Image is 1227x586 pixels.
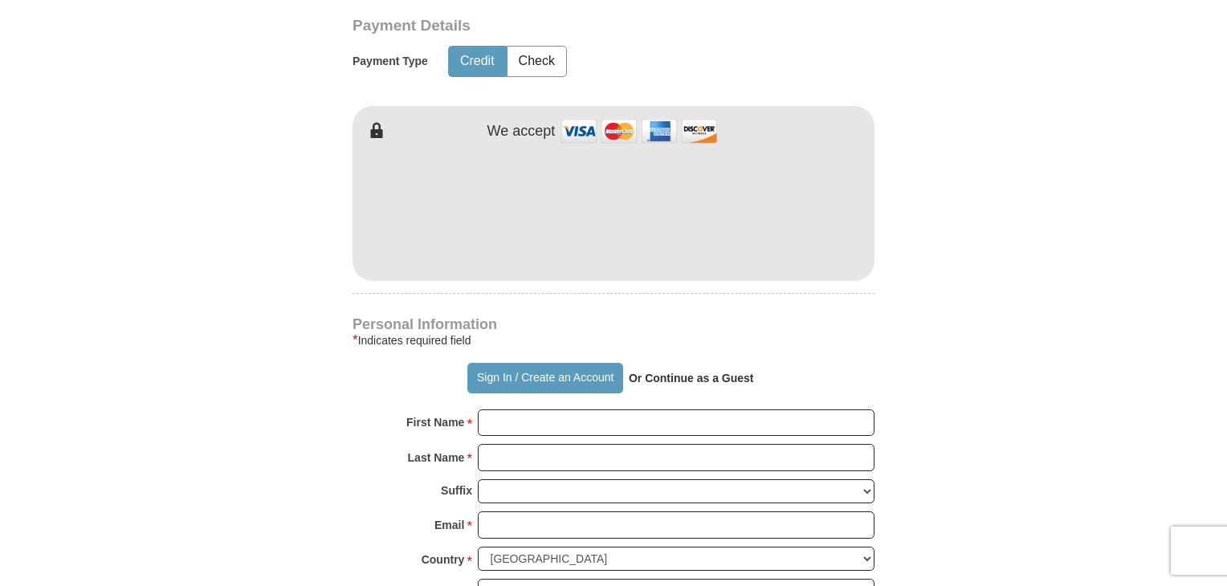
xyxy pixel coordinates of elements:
[406,411,464,433] strong: First Name
[353,331,874,350] div: Indicates required field
[449,47,506,76] button: Credit
[353,318,874,331] h4: Personal Information
[353,17,762,35] h3: Payment Details
[559,114,719,149] img: credit cards accepted
[441,479,472,502] strong: Suffix
[353,55,428,68] h5: Payment Type
[487,123,556,140] h4: We accept
[467,363,622,393] button: Sign In / Create an Account
[422,548,465,571] strong: Country
[508,47,566,76] button: Check
[629,372,754,385] strong: Or Continue as a Guest
[408,446,465,469] strong: Last Name
[434,514,464,536] strong: Email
